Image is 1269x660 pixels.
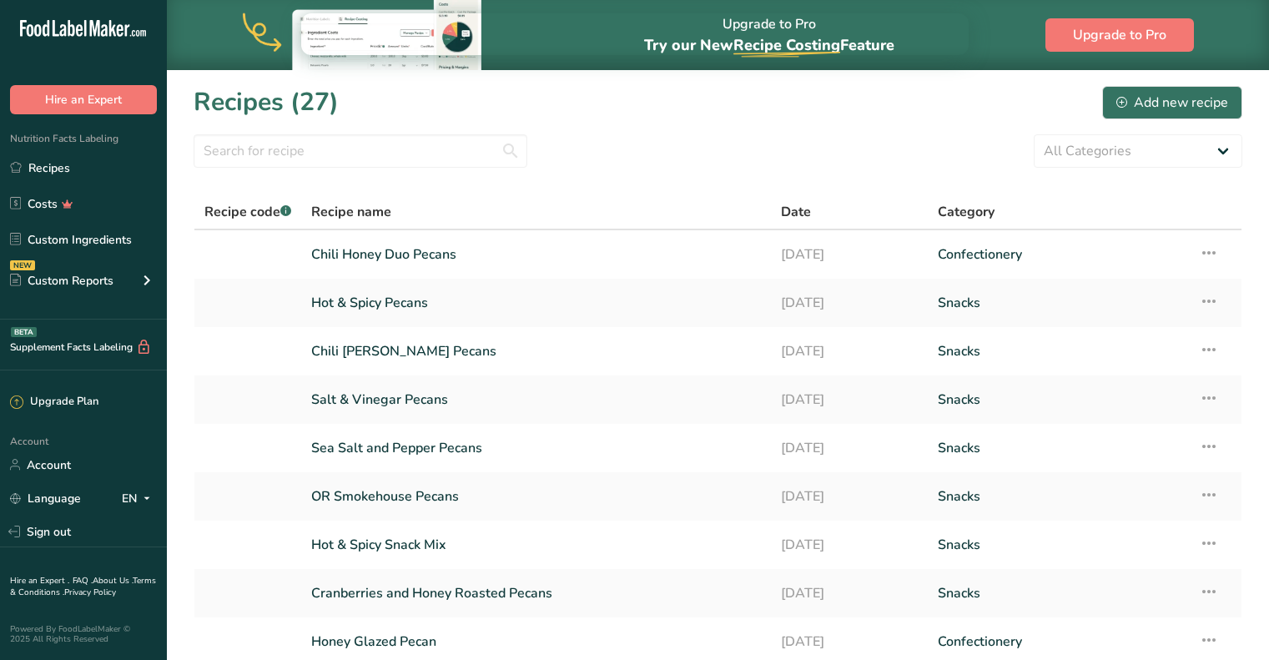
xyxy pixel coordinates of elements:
a: Sea Salt and Pepper Pecans [311,431,761,466]
iframe: Intercom live chat banner [301,13,969,55]
div: NEW [10,260,35,270]
a: Confectionery [938,624,1179,659]
h1: Recipes (27) [194,83,339,121]
a: [DATE] [781,527,918,562]
a: [DATE] [781,237,918,272]
a: [DATE] [781,334,918,369]
a: Privacy Policy [64,587,116,598]
a: Chili Honey Duo Pecans [311,237,761,272]
a: [DATE] [781,382,918,417]
span: Date [781,202,811,222]
span: Category [938,202,995,222]
a: [DATE] [781,479,918,514]
div: Powered By FoodLabelMaker © 2025 All Rights Reserved [10,624,157,644]
div: Upgrade Plan [10,394,98,411]
a: [DATE] [781,285,918,320]
span: Upgrade to Pro [1073,25,1166,45]
a: [DATE] [781,576,918,611]
a: Salt & Vinegar Pecans [311,382,761,417]
a: Snacks [938,334,1179,369]
a: Honey Glazed Pecan [311,624,761,659]
a: Snacks [938,382,1179,417]
a: Terms & Conditions . [10,575,156,598]
a: Snacks [938,431,1179,466]
div: Add new recipe [1116,93,1228,113]
a: About Us . [93,575,133,587]
a: [DATE] [781,624,918,659]
div: EN [122,488,157,508]
iframe: Intercom live chat [1212,603,1252,643]
button: Hire an Expert [10,85,157,114]
a: Snacks [938,527,1179,562]
div: BETA [11,327,37,337]
span: Recipe name [311,202,391,222]
a: Chili [PERSON_NAME] Pecans [311,334,761,369]
input: Search for recipe [194,134,527,168]
a: Language [10,484,81,513]
a: OR Smokehouse Pecans [311,479,761,514]
a: Hire an Expert . [10,575,69,587]
button: Add new recipe [1102,86,1242,119]
a: FAQ . [73,575,93,587]
button: Upgrade to Pro [1045,18,1194,52]
a: Snacks [938,285,1179,320]
a: Cranberries and Honey Roasted Pecans [311,576,761,611]
a: Snacks [938,479,1179,514]
a: Snacks [938,576,1179,611]
div: Custom Reports [10,272,113,290]
span: Recipe code [204,203,291,221]
a: Confectionery [938,237,1179,272]
a: Hot & Spicy Snack Mix [311,527,761,562]
a: [DATE] [781,431,918,466]
a: Hot & Spicy Pecans [311,285,761,320]
div: Upgrade to Pro [644,1,894,70]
